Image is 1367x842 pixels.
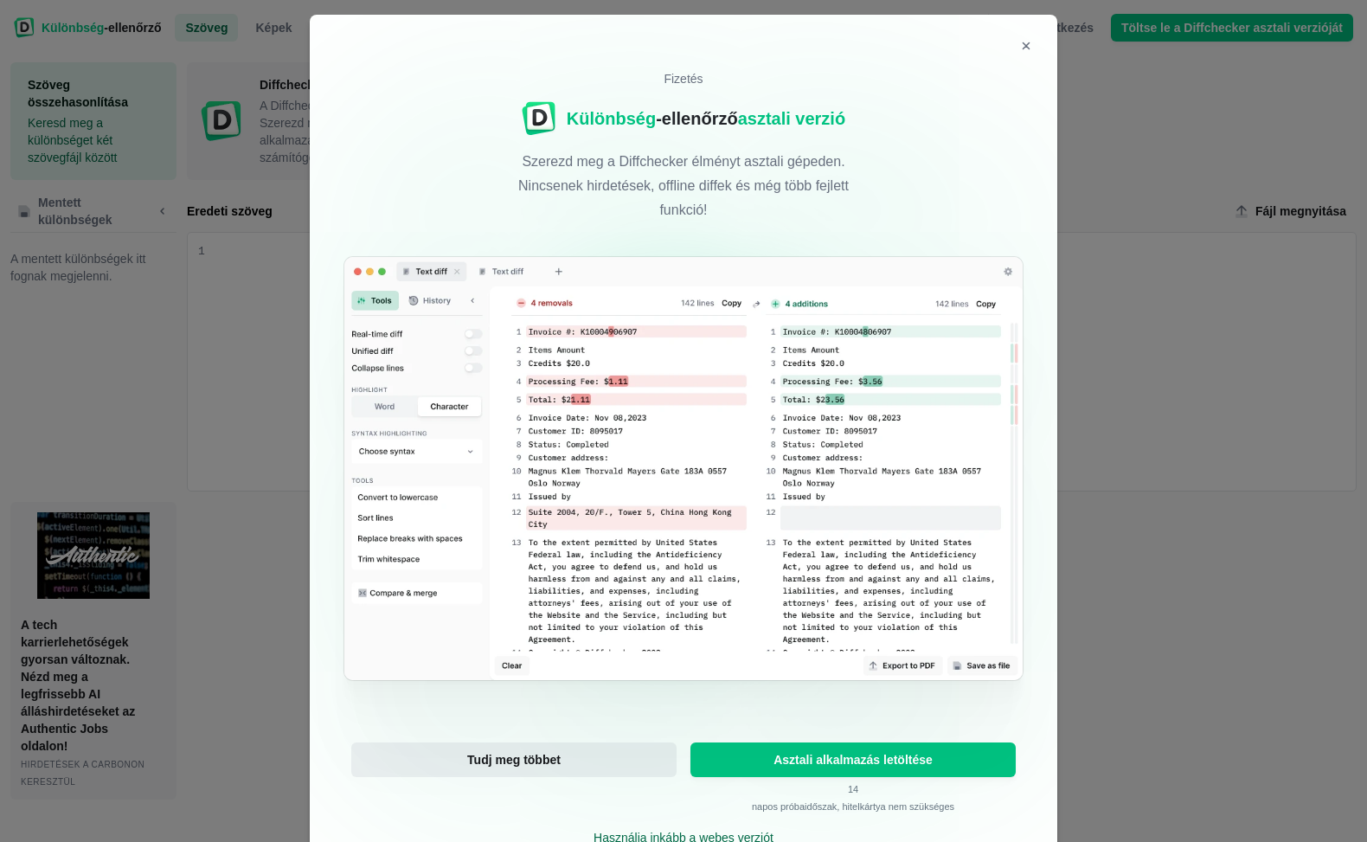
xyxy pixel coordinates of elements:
[1012,32,1040,60] button: Modális ablak bezárása
[567,109,656,128] font: Különbség
[738,109,846,128] font: asztali verzió
[752,801,954,812] font: napos próbaidőszak, hitelkártya nem szükséges
[467,753,561,767] font: Tudj meg többet
[522,101,556,136] img: Diffchecker logó
[773,753,933,767] font: Asztali alkalmazás letöltése
[656,109,737,128] font: -ellenőrző
[351,742,677,777] a: Tudj meg többet
[848,784,858,794] font: 14
[664,72,703,86] font: Fizetés
[344,257,1023,680] img: Diffchecker felület képernyőképe
[518,154,849,217] font: Szerezd meg a Diffchecker élményt asztali gépeden. Nincsenek hirdetések, offline diffek és még tö...
[690,742,1016,777] a: Asztali alkalmazás letöltése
